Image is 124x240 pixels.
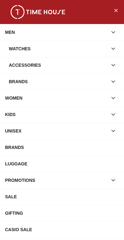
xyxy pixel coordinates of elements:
[5,109,108,120] div: KIDS
[111,5,121,15] button: Close Menu
[5,175,108,186] div: PROMOTIONS
[5,224,119,235] div: CASIO SALE
[5,158,119,169] div: LUGGAGE
[9,59,108,71] div: Accessories
[5,92,108,104] div: WOMEN
[6,5,69,19] img: ...
[5,142,119,153] div: BRANDS
[5,191,119,202] div: SALE
[5,207,119,219] div: GIFTING
[9,76,108,87] div: Brands
[5,27,108,38] div: MEN
[5,125,108,137] div: UNISEX
[9,43,108,54] div: Watches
